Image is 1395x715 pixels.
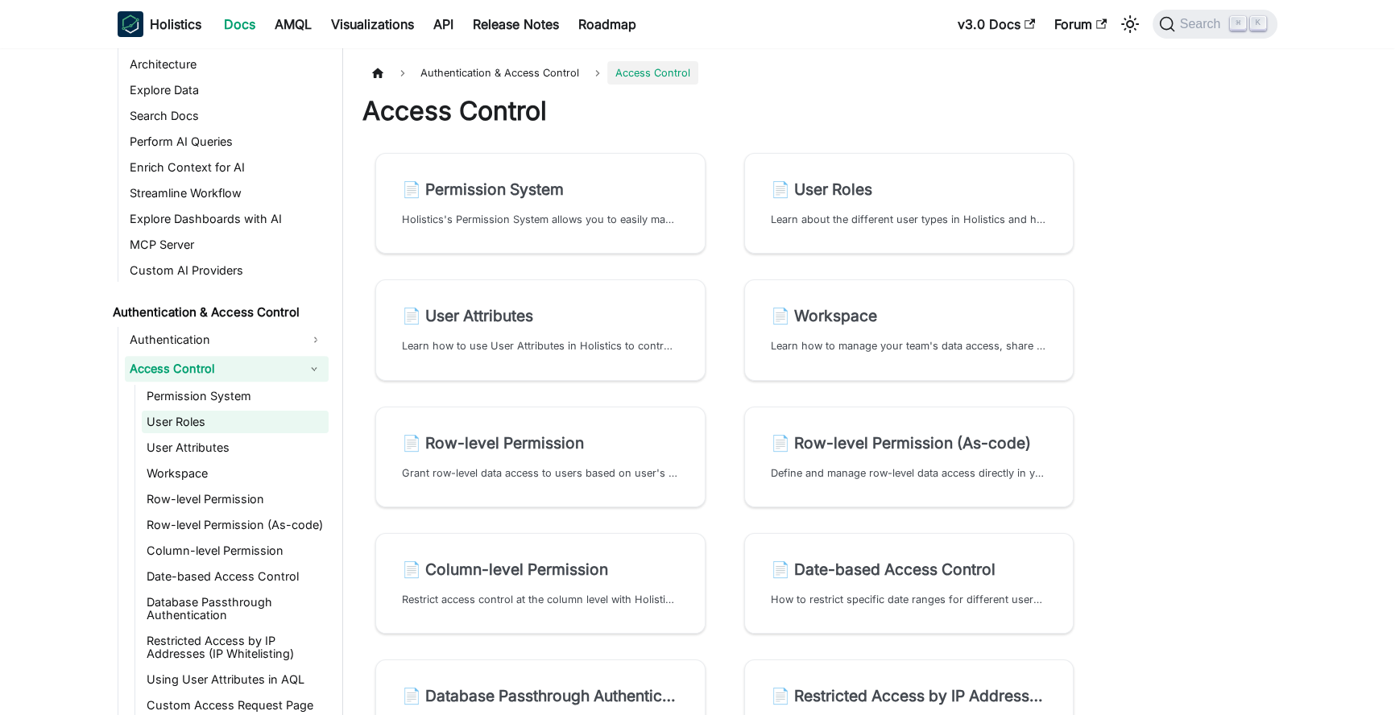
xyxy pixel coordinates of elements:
a: v3.0 Docs [948,11,1045,37]
a: 📄️ WorkspaceLearn how to manage your team's data access, share reports, and track progress with H... [744,279,1074,380]
a: 📄️ Row-level PermissionGrant row-level data access to users based on user's attributes data [375,407,706,507]
a: MCP Server [125,234,329,256]
a: Permission System [142,385,329,407]
nav: Breadcrumbs [362,61,1087,85]
a: Docs [214,11,265,37]
button: Search (Command+K) [1153,10,1277,39]
a: Date-based Access Control [142,565,329,588]
p: Learn how to use User Attributes in Holistics to control data access with Dataset's Row-level Per... [402,338,679,353]
a: Custom AI Providers [125,259,329,282]
a: Search Docs [125,105,329,127]
a: Visualizations [321,11,424,37]
a: Authentication & Access Control [108,301,329,324]
a: Workspace [142,462,329,485]
a: Architecture [125,53,329,76]
a: Streamline Workflow [125,182,329,205]
span: Search [1175,17,1231,31]
a: Authentication [125,327,329,353]
p: Restrict access control at the column level with Holistics' Column-level Permission feature [402,592,679,607]
a: 📄️ Permission SystemHolistics's Permission System allows you to easily manage permission control ... [375,153,706,254]
a: Enrich Context for AI [125,156,329,179]
a: API [424,11,463,37]
kbd: K [1250,16,1266,31]
a: Restricted Access by IP Addresses (IP Whitelisting) [142,630,329,665]
h2: User Attributes [402,306,679,325]
h2: Column-level Permission [402,560,679,579]
a: 📄️ User AttributesLearn how to use User Attributes in Holistics to control data access with Datas... [375,279,706,380]
a: Perform AI Queries [125,130,329,153]
a: Roadmap [569,11,646,37]
a: Explore Data [125,79,329,101]
span: Access Control [607,61,698,85]
a: Explore Dashboards with AI [125,208,329,230]
a: Access Control [125,356,300,382]
span: Authentication & Access Control [412,61,587,85]
a: Database Passthrough Authentication [142,591,329,626]
button: Switch between dark and light mode (currently light mode) [1117,11,1143,37]
a: 📄️ User RolesLearn about the different user types in Holistics and how they can help you streamli... [744,153,1074,254]
h2: User Roles [771,180,1048,199]
h2: Row-level Permission [402,433,679,453]
h2: Workspace [771,306,1048,325]
h2: Restricted Access by IP Addresses (IP Whitelisting) [771,686,1048,705]
a: AMQL [265,11,321,37]
a: 📄️ Date-based Access ControlHow to restrict specific date ranges for different users/usergroups i... [744,533,1074,634]
p: Grant row-level data access to users based on user's attributes data [402,465,679,481]
h1: Access Control [362,95,1087,127]
h2: Database Passthrough Authentication [402,686,679,705]
a: Column-level Permission [142,539,329,562]
a: Using User Attributes in AQL [142,668,329,691]
a: Row-level Permission [142,488,329,510]
a: Row-level Permission (As-code) [142,514,329,536]
a: HolisticsHolistics [118,11,201,37]
nav: Docs sidebar [101,48,343,715]
a: Release Notes [463,11,569,37]
img: Holistics [118,11,143,37]
p: Learn about the different user types in Holistics and how they can help you streamline your workflow [771,212,1048,227]
p: Define and manage row-level data access directly in your dataset code for greater flexibility and... [771,465,1048,481]
p: Learn how to manage your team's data access, share reports, and track progress with Holistics's w... [771,338,1048,353]
p: Holistics's Permission System allows you to easily manage permission control at Data Source and D... [402,212,679,227]
kbd: ⌘ [1230,16,1246,31]
h2: Permission System [402,180,679,199]
b: Holistics [150,14,201,34]
h2: Date-based Access Control [771,560,1048,579]
a: 📄️ Column-level PermissionRestrict access control at the column level with Holistics' Column-leve... [375,533,706,634]
button: Collapse sidebar category 'Access Control' [300,356,329,382]
a: User Attributes [142,436,329,459]
a: User Roles [142,411,329,433]
a: Home page [362,61,393,85]
a: Forum [1045,11,1116,37]
p: How to restrict specific date ranges for different users/usergroups in Holistics [771,592,1048,607]
h2: Row-level Permission (As-code) [771,433,1048,453]
a: 📄️ Row-level Permission (As-code)Define and manage row-level data access directly in your dataset... [744,407,1074,507]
